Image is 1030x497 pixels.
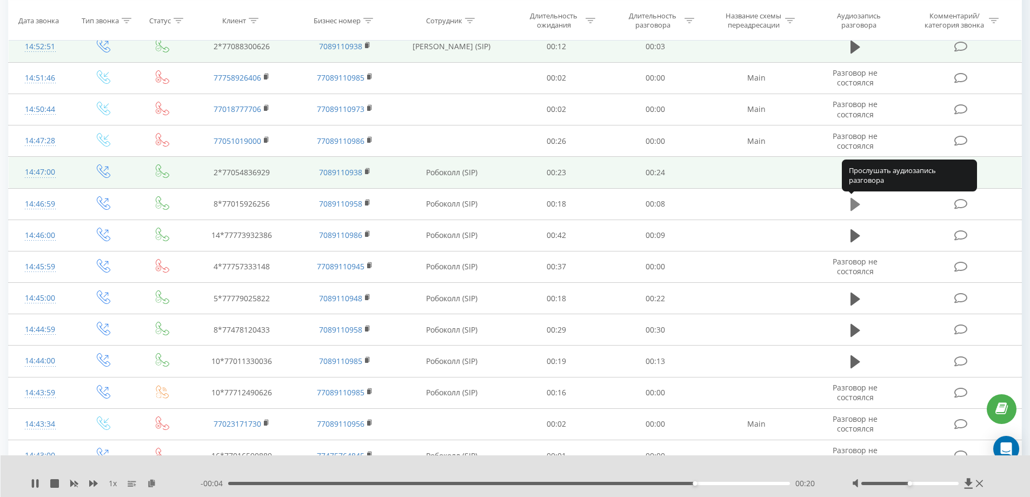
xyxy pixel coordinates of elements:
[833,99,878,119] span: Разговор не состоялся
[507,188,606,220] td: 00:18
[507,346,606,377] td: 00:19
[214,104,261,114] a: 77018777706
[109,478,117,489] span: 1 x
[19,225,61,246] div: 14:46:00
[725,11,782,30] div: Название схемы переадресации
[396,251,507,282] td: Робоколл (SIP)
[317,387,364,397] a: 77089110985
[317,450,364,461] a: 77475764845
[396,314,507,346] td: Робоколл (SIP)
[525,11,583,30] div: Длительность ожидания
[190,377,293,408] td: 10*77712490626
[19,319,61,340] div: 14:44:59
[222,16,246,25] div: Клиент
[507,157,606,188] td: 00:23
[19,99,61,120] div: 14:50:44
[833,131,878,151] span: Разговор не состоялся
[214,419,261,429] a: 77023171730
[319,198,362,209] a: 7089110958
[908,481,912,486] div: Accessibility label
[833,256,878,276] span: Разговор не состоялся
[507,283,606,314] td: 00:18
[18,16,59,25] div: Дата звонка
[705,125,807,157] td: Main
[319,41,362,51] a: 7089110938
[319,324,362,335] a: 7089110958
[19,130,61,151] div: 14:47:28
[190,157,293,188] td: 2*77054836929
[190,283,293,314] td: 5*77779025822
[319,293,362,303] a: 7089110948
[319,356,362,366] a: 7089110985
[606,125,705,157] td: 00:00
[993,436,1019,462] div: Open Intercom Messenger
[190,188,293,220] td: 8*77015926256
[507,94,606,125] td: 00:02
[507,440,606,472] td: 00:01
[795,478,815,489] span: 00:20
[19,162,61,183] div: 14:47:00
[396,440,507,472] td: Робоколл (SIP)
[19,256,61,277] div: 14:45:59
[833,445,878,465] span: Разговор не состоялся
[606,31,705,62] td: 00:03
[19,194,61,215] div: 14:46:59
[396,377,507,408] td: Робоколл (SIP)
[396,188,507,220] td: Робоколл (SIP)
[190,251,293,282] td: 4*77757333148
[606,157,705,188] td: 00:24
[214,136,261,146] a: 77051019000
[606,94,705,125] td: 00:00
[190,440,293,472] td: 16*77016590889
[82,16,119,25] div: Тип звонка
[19,382,61,403] div: 14:43:59
[606,188,705,220] td: 00:08
[201,478,228,489] span: - 00:04
[606,314,705,346] td: 00:30
[606,408,705,440] td: 00:00
[317,261,364,271] a: 77089110945
[317,136,364,146] a: 77089110986
[507,220,606,251] td: 00:42
[705,408,807,440] td: Main
[606,251,705,282] td: 00:00
[214,72,261,83] a: 77758926406
[396,346,507,377] td: Робоколл (SIP)
[842,160,977,191] div: Прослушать аудиозапись разговора
[396,283,507,314] td: Робоколл (SIP)
[507,62,606,94] td: 00:02
[507,314,606,346] td: 00:29
[507,377,606,408] td: 00:16
[19,445,61,466] div: 14:43:00
[606,220,705,251] td: 00:09
[705,94,807,125] td: Main
[19,36,61,57] div: 14:52:51
[19,350,61,372] div: 14:44:00
[317,72,364,83] a: 77089110985
[190,346,293,377] td: 10*77011330036
[190,220,293,251] td: 14*77773932386
[823,11,894,30] div: Аудиозапись разговора
[507,31,606,62] td: 00:12
[314,16,361,25] div: Бизнес номер
[319,230,362,240] a: 7089110986
[317,104,364,114] a: 77089110973
[507,408,606,440] td: 00:02
[317,419,364,429] a: 77089110956
[396,157,507,188] td: Робоколл (SIP)
[833,382,878,402] span: Разговор не состоялся
[190,31,293,62] td: 2*77088300626
[606,62,705,94] td: 00:00
[606,377,705,408] td: 00:00
[606,440,705,472] td: 00:00
[624,11,682,30] div: Длительность разговора
[705,62,807,94] td: Main
[606,283,705,314] td: 00:22
[190,314,293,346] td: 8*77478120433
[833,68,878,88] span: Разговор не состоялся
[606,346,705,377] td: 00:13
[923,11,986,30] div: Комментарий/категория звонка
[19,288,61,309] div: 14:45:00
[19,68,61,89] div: 14:51:46
[507,125,606,157] td: 00:26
